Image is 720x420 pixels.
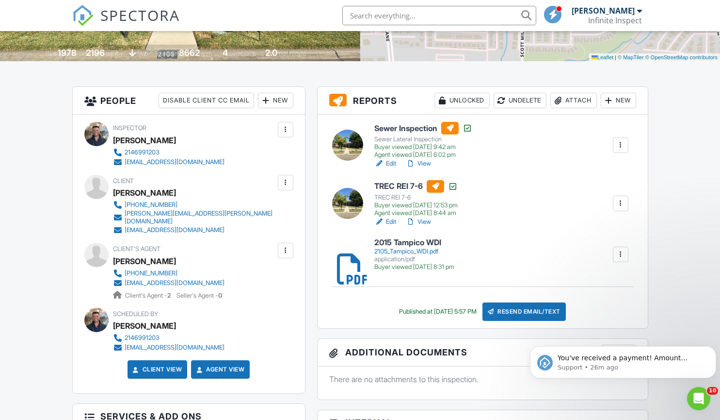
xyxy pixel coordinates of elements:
div: 2196 [86,48,105,58]
h6: Sewer Inspection [374,122,472,134]
div: Agent viewed [DATE] 8:44 am [374,209,458,217]
span: Client [113,177,134,185]
div: Infinite Inspect [588,16,642,25]
span: sq.ft. [201,50,213,57]
a: © MapTiler [618,54,644,60]
span: Seller's Agent - [176,292,222,299]
div: 2.0 [265,48,277,58]
div: Buyer viewed [DATE] 8:31 pm [374,263,454,271]
span: bedrooms [229,50,256,57]
a: [EMAIL_ADDRESS][DOMAIN_NAME] [113,278,224,288]
h6: TREC REI 7-6 [374,180,458,193]
div: Buyer viewed [DATE] 9:42 am [374,143,472,151]
a: TREC REI 7-6 TREC REI 7-6 Buyer viewed [DATE] 12:53 pm Agent viewed [DATE] 8:44 am [374,180,458,217]
div: 2105_Tampico_WDI.pdf [374,248,454,255]
a: Agent View [194,365,244,374]
span: slab [137,50,148,57]
input: Search everything... [342,6,536,25]
a: [EMAIL_ADDRESS][DOMAIN_NAME] [113,343,224,353]
div: [EMAIL_ADDRESS][DOMAIN_NAME] [125,158,224,166]
div: Buyer viewed [DATE] 12:53 pm [374,202,458,209]
div: New [601,93,636,108]
div: 8662 [179,48,200,58]
span: Lot Size [157,50,177,57]
span: | [615,54,616,60]
h3: Additional Documents [318,339,648,367]
a: Sewer Inspection Sewer Lateral Inspection Buyer viewed [DATE] 9:42 am Agent viewed [DATE] 6:02 pm [374,122,472,159]
a: 2015 Tampico WDI 2105_Tampico_WDI.pdf application/pdf Buyer viewed [DATE] 8:31 pm [374,238,454,271]
span: Scheduled By [113,310,158,318]
a: 2146991203 [113,333,224,343]
a: [EMAIL_ADDRESS][DOMAIN_NAME] [113,225,275,235]
a: Edit [374,217,396,227]
h3: People [73,87,305,115]
div: Agent viewed [DATE] 6:02 pm [374,151,472,159]
strong: 0 [218,292,222,299]
a: SPECTORA [72,13,180,34]
div: [PHONE_NUMBER] [125,201,177,209]
strong: 2 [167,292,171,299]
div: [PERSON_NAME] [113,319,176,333]
div: Unlocked [434,93,490,108]
a: Leaflet [592,54,613,60]
div: Undelete [494,93,546,108]
a: View [406,217,431,227]
div: [PERSON_NAME][EMAIL_ADDRESS][PERSON_NAME][DOMAIN_NAME] [125,210,275,225]
div: [EMAIL_ADDRESS][DOMAIN_NAME] [125,344,224,352]
div: [EMAIL_ADDRESS][DOMAIN_NAME] [125,226,224,234]
span: Built [46,50,56,57]
div: [PERSON_NAME] [572,6,635,16]
div: application/pdf [374,255,454,263]
div: [PERSON_NAME] [113,133,176,148]
div: Published at [DATE] 5:57 PM [399,308,477,316]
span: Client's Agent [113,245,160,252]
span: Inspector [113,124,146,132]
div: 2146991203 [125,149,160,156]
span: sq. ft. [106,50,120,57]
a: [EMAIL_ADDRESS][DOMAIN_NAME] [113,157,224,167]
div: Attach [550,93,597,108]
a: [PHONE_NUMBER] [113,200,275,210]
div: New [258,93,293,108]
div: 4 [223,48,228,58]
div: [PERSON_NAME] [113,185,176,200]
a: [PERSON_NAME][EMAIL_ADDRESS][PERSON_NAME][DOMAIN_NAME] [113,210,275,225]
iframe: Intercom live chat [687,387,710,410]
div: Resend Email/Text [482,302,566,321]
a: [PHONE_NUMBER] [113,269,224,278]
a: Edit [374,159,396,168]
div: TREC REI 7-6 [374,194,458,202]
span: 10 [707,387,718,395]
div: Sewer Lateral Inspection [374,135,472,143]
iframe: Intercom notifications message [526,326,720,394]
a: View [406,159,431,168]
div: 2146991203 [125,334,160,342]
span: SPECTORA [100,5,180,25]
div: 1978 [58,48,77,58]
a: Client View [131,365,182,374]
a: © OpenStreetMap contributors [645,54,718,60]
div: [EMAIL_ADDRESS][DOMAIN_NAME] [125,279,224,287]
a: [PERSON_NAME] [113,254,176,269]
h3: Reports [318,87,648,115]
div: [PHONE_NUMBER] [125,269,177,277]
span: bathrooms [279,50,306,57]
img: The Best Home Inspection Software - Spectora [72,5,94,26]
h6: 2015 Tampico WDI [374,238,454,247]
p: There are no attachments to this inspection. [329,374,636,385]
div: Disable Client CC Email [159,93,254,108]
span: Client's Agent - [125,292,173,299]
a: 2146991203 [113,148,224,157]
